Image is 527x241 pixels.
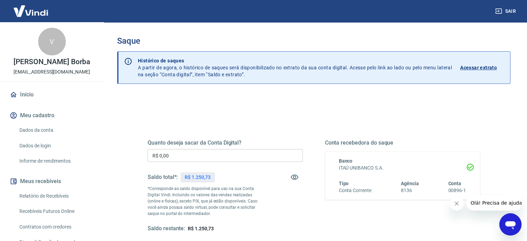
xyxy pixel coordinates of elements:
[401,187,419,194] h6: 8136
[138,57,452,78] p: A partir de agora, o histórico de saques será disponibilizado no extrato da sua conta digital. Ac...
[499,213,521,235] iframe: Botão para abrir a janela de mensagens
[38,28,66,55] div: V
[401,181,419,186] span: Agência
[138,57,452,64] p: Histórico de saques
[148,186,264,217] p: *Corresponde ao saldo disponível para uso na sua Conta Digital Vindi. Incluindo os valores das ve...
[17,123,95,137] a: Dados da conta
[460,64,497,71] p: Acessar extrato
[448,181,461,186] span: Conta
[494,5,519,18] button: Sair
[8,108,95,123] button: Meu cadastro
[4,5,58,10] span: Olá! Precisa de ajuda?
[17,154,95,168] a: Informe de rendimentos
[466,195,521,210] iframe: Mensagem da empresa
[185,174,210,181] p: R$ 1.250,73
[8,174,95,189] button: Meus recebíveis
[325,139,480,146] h5: Conta recebedora do saque
[339,181,349,186] span: Tipo
[17,204,95,218] a: Recebíveis Futuros Online
[460,57,504,78] a: Acessar extrato
[17,220,95,234] a: Contratos com credores
[17,189,95,203] a: Relatório de Recebíveis
[14,68,90,76] p: [EMAIL_ADDRESS][DOMAIN_NAME]
[450,197,464,210] iframe: Fechar mensagem
[448,187,466,194] h6: 00896-1
[339,164,466,172] h6: ITAÚ UNIBANCO S.A.
[148,139,303,146] h5: Quanto deseja sacar da Conta Digital?
[17,139,95,153] a: Dados de login
[148,174,178,181] h5: Saldo total*:
[339,187,371,194] h6: Conta Corrente
[8,0,53,21] img: Vindi
[188,226,213,231] span: R$ 1.250,73
[117,36,510,46] h3: Saque
[339,158,353,164] span: Banco
[14,58,90,66] p: [PERSON_NAME] Borba
[8,87,95,102] a: Início
[148,225,185,232] h5: Saldo restante:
